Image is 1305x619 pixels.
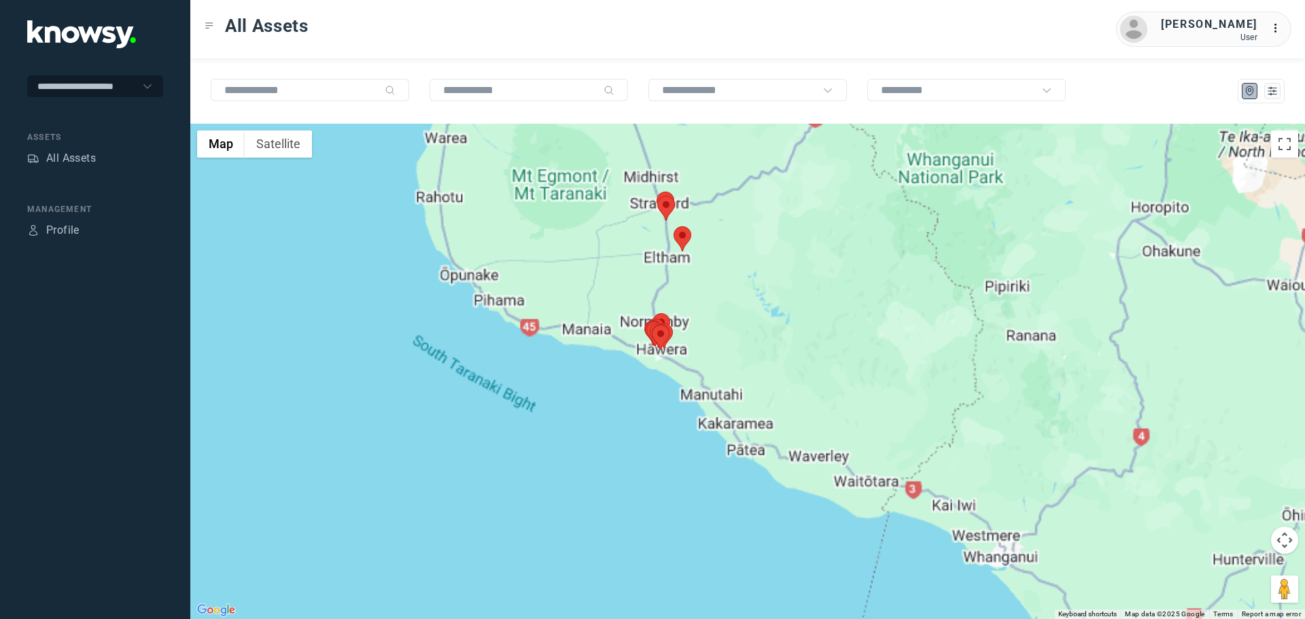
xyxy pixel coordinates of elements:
div: List [1266,85,1278,97]
div: All Assets [46,150,96,166]
div: User [1161,33,1257,42]
div: : [1271,20,1287,39]
img: Google [194,601,239,619]
a: Terms (opens in new tab) [1213,610,1234,618]
a: Open this area in Google Maps (opens a new window) [194,601,239,619]
img: Application Logo [27,20,136,48]
div: Profile [46,222,80,238]
a: ProfileProfile [27,222,80,238]
div: Map [1244,85,1256,97]
button: Map camera controls [1271,527,1298,554]
tspan: ... [1272,23,1285,33]
div: Toggle Menu [205,21,214,31]
div: Management [27,203,163,215]
div: Assets [27,131,163,143]
div: [PERSON_NAME] [1161,16,1257,33]
div: Assets [27,152,39,164]
div: Search [385,85,396,96]
div: : [1271,20,1287,37]
a: Report a map error [1242,610,1301,618]
button: Keyboard shortcuts [1058,609,1117,619]
button: Toggle fullscreen view [1271,130,1298,158]
span: Map data ©2025 Google [1125,610,1204,618]
div: Search [604,85,614,96]
button: Show street map [197,130,245,158]
button: Show satellite imagery [245,130,312,158]
a: AssetsAll Assets [27,150,96,166]
div: Profile [27,224,39,236]
img: avatar.png [1120,16,1147,43]
button: Drag Pegman onto the map to open Street View [1271,576,1298,603]
span: All Assets [225,14,309,38]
